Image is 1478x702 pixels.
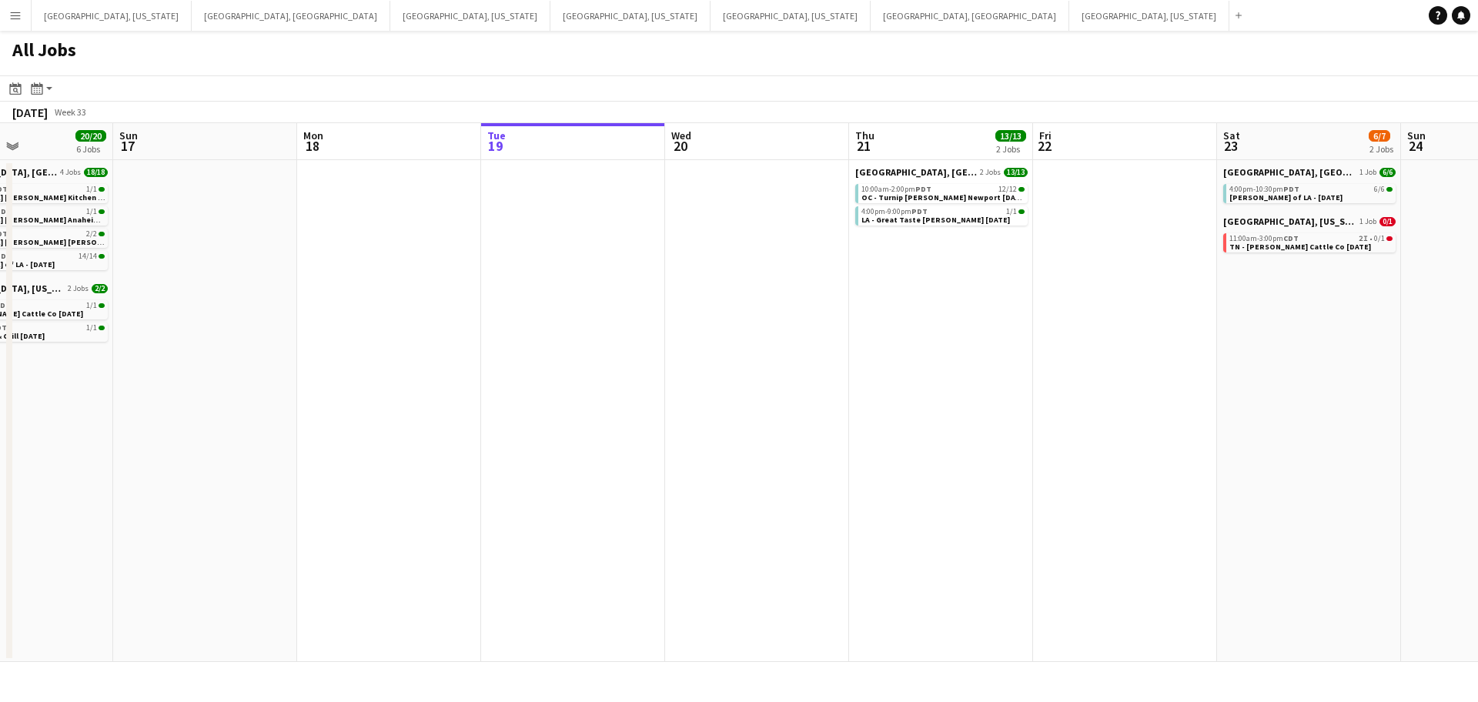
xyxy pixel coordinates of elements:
[32,1,192,31] button: [GEOGRAPHIC_DATA], [US_STATE]
[192,1,390,31] button: [GEOGRAPHIC_DATA], [GEOGRAPHIC_DATA]
[1069,1,1229,31] button: [GEOGRAPHIC_DATA], [US_STATE]
[550,1,711,31] button: [GEOGRAPHIC_DATA], [US_STATE]
[871,1,1069,31] button: [GEOGRAPHIC_DATA], [GEOGRAPHIC_DATA]
[390,1,550,31] button: [GEOGRAPHIC_DATA], [US_STATE]
[12,105,48,120] div: [DATE]
[711,1,871,31] button: [GEOGRAPHIC_DATA], [US_STATE]
[51,106,89,118] span: Week 33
